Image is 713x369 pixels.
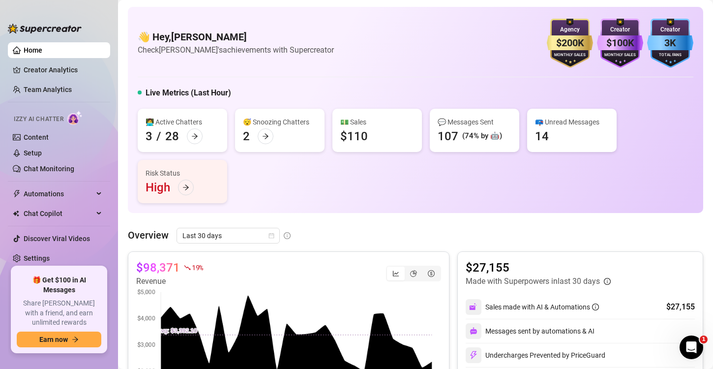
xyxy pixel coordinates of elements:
div: 3 [146,128,152,144]
img: gold-badge-CigiZidd.svg [547,19,593,68]
div: Undercharges Prevented by PriceGuard [466,347,605,363]
img: blue-badge-DgoSNQY1.svg [647,19,693,68]
div: $110 [340,128,368,144]
span: thunderbolt [13,190,21,198]
a: Creator Analytics [24,62,102,78]
img: svg%3e [470,327,477,335]
div: Sales made with AI & Automations [485,302,599,312]
article: $27,155 [466,260,611,276]
span: 19 % [192,263,203,272]
div: Agency [547,25,593,34]
img: Chat Copilot [13,210,19,217]
span: arrow-right [72,336,79,343]
span: 1 [700,336,708,343]
img: AI Chatter [67,111,83,125]
span: Earn now [39,336,68,343]
div: 😴 Snoozing Chatters [243,117,317,127]
span: dollar-circle [428,270,435,277]
img: purple-badge-B9DA21FR.svg [597,19,643,68]
div: Risk Status [146,168,219,179]
img: svg%3e [469,303,478,311]
span: Share [PERSON_NAME] with a friend, and earn unlimited rewards [17,299,101,328]
a: Discover Viral Videos [24,235,90,243]
span: info-circle [284,232,291,239]
a: Setup [24,149,42,157]
div: 2 [243,128,250,144]
span: info-circle [592,304,599,310]
div: Creator [597,25,643,34]
div: 💬 Messages Sent [438,117,511,127]
div: Monthly Sales [597,52,643,59]
div: 28 [165,128,179,144]
article: $98,371 [136,260,180,276]
span: 🎁 Get $100 in AI Messages [17,276,101,295]
div: Monthly Sales [547,52,593,59]
div: segmented control [386,266,441,281]
div: (74% by 🤖) [462,130,502,142]
span: info-circle [604,278,611,285]
img: svg%3e [469,351,478,360]
span: arrow-right [182,184,189,191]
a: Chat Monitoring [24,165,74,173]
div: $27,155 [666,301,695,313]
span: Last 30 days [182,228,274,243]
div: 👩‍💻 Active Chatters [146,117,219,127]
div: Creator [647,25,693,34]
article: Overview [128,228,169,243]
article: Made with Superpowers in last 30 days [466,276,600,287]
button: Earn nowarrow-right [17,332,101,347]
div: Total Fans [647,52,693,59]
div: 3K [647,35,693,51]
a: Home [24,46,42,54]
span: Chat Copilot [24,206,93,221]
span: Automations [24,186,93,202]
a: Content [24,133,49,141]
div: 107 [438,128,458,144]
img: logo-BBDzfeDw.svg [8,24,82,33]
span: pie-chart [410,270,417,277]
article: Revenue [136,276,203,287]
span: calendar [268,233,274,239]
span: fall [184,264,191,271]
div: 📪 Unread Messages [535,117,609,127]
div: 💵 Sales [340,117,414,127]
span: arrow-right [262,133,269,140]
span: Izzy AI Chatter [14,115,63,124]
article: Check [PERSON_NAME]'s achievements with Supercreator [138,44,334,56]
div: 14 [535,128,549,144]
div: $100K [597,35,643,51]
a: Settings [24,254,50,262]
div: Messages sent by automations & AI [466,323,594,339]
span: arrow-right [191,133,198,140]
h5: Live Metrics (Last Hour) [146,87,231,99]
a: Team Analytics [24,86,72,93]
div: $200K [547,35,593,51]
h4: 👋 Hey, [PERSON_NAME] [138,30,334,44]
iframe: Intercom live chat [680,336,703,359]
span: line-chart [392,270,399,277]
